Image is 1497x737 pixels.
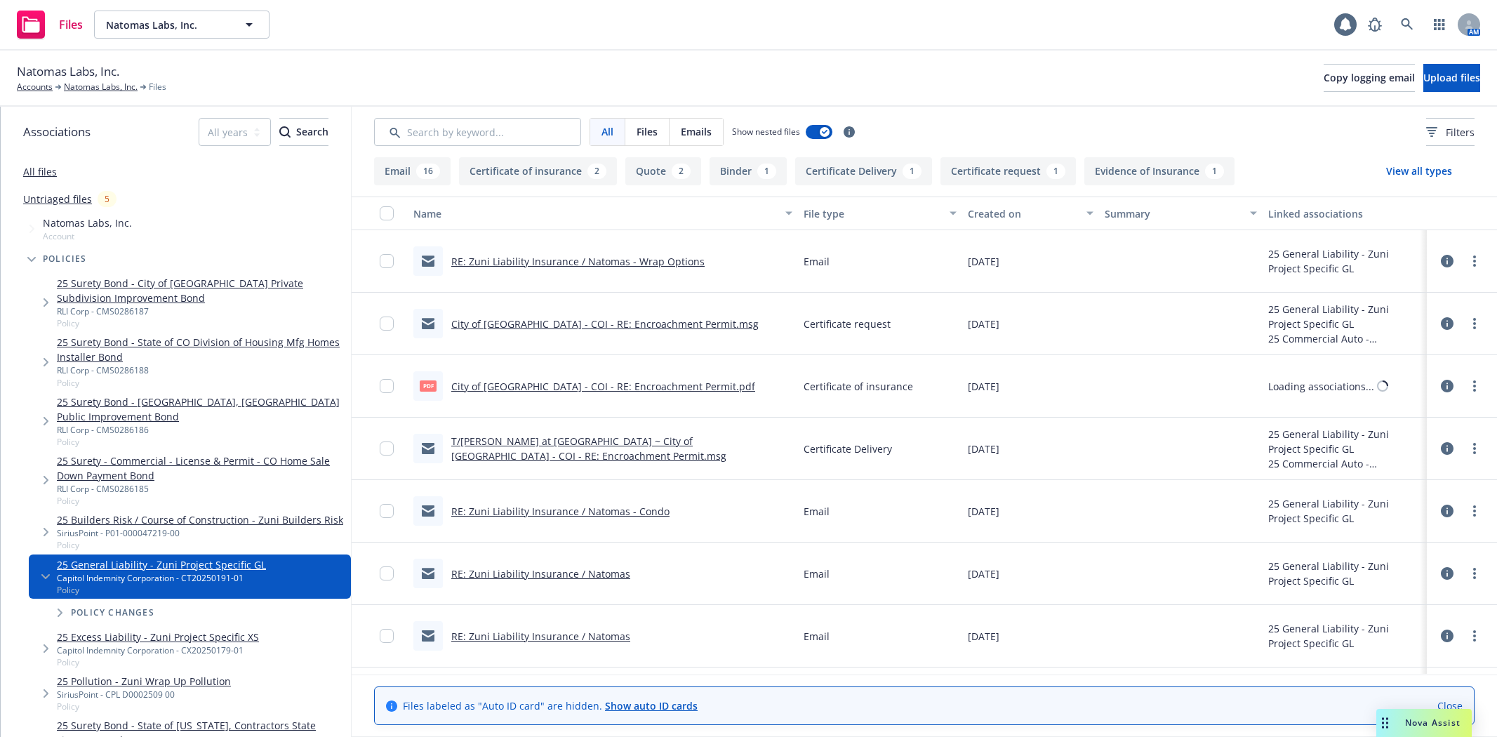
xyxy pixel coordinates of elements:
a: Show auto ID cards [605,699,698,712]
button: Summary [1099,197,1263,230]
span: [DATE] [968,317,999,331]
a: Files [11,5,88,44]
a: more [1466,565,1483,582]
span: Policy [57,317,345,329]
div: 25 Commercial Auto - [US_STATE] - 6-Month Term [1268,331,1421,346]
span: Policy [57,377,345,389]
a: more [1466,440,1483,457]
span: Filters [1446,125,1475,140]
div: 1 [903,164,922,179]
input: Toggle Row Selected [380,254,394,268]
a: more [1466,378,1483,394]
input: Toggle Row Selected [380,629,394,643]
a: 25 Surety - Commercial - License & Permit - CO Home Sale Down Payment Bond [57,453,345,483]
button: Filters [1426,118,1475,146]
span: All [601,124,613,139]
a: more [1466,315,1483,332]
div: RLI Corp - CMS0286185 [57,483,345,495]
span: Policy [57,701,231,712]
span: Natomas Labs, Inc. [43,215,132,230]
input: Search by keyword... [374,118,581,146]
span: Filters [1426,125,1475,140]
a: 25 Pollution - Zuni Wrap Up Pollution [57,674,231,689]
div: 25 General Liability - Zuni Project Specific GL [1268,621,1421,651]
span: Copy logging email [1324,71,1415,84]
button: File type [798,197,962,230]
span: Email [804,629,830,644]
div: Search [279,119,328,145]
button: Name [408,197,798,230]
button: Upload files [1423,64,1480,92]
span: Files [59,19,83,30]
div: Name [413,206,777,221]
span: [DATE] [968,254,999,269]
a: 25 Surety Bond - [GEOGRAPHIC_DATA], [GEOGRAPHIC_DATA] Public Improvement Bond [57,394,345,424]
div: 25 General Liability - Zuni Project Specific GL [1268,302,1421,331]
a: Report a Bug [1361,11,1389,39]
div: 2 [672,164,691,179]
span: Natomas Labs, Inc. [106,18,227,32]
div: 5 [98,191,117,207]
a: 25 Surety Bond - City of [GEOGRAPHIC_DATA] Private Subdivision Improvement Bond [57,276,345,305]
a: City of [GEOGRAPHIC_DATA] - COI - RE: Encroachment Permit.msg [451,317,759,331]
div: SiriusPoint - CPL D0002509 00 [57,689,231,701]
input: Toggle Row Selected [380,317,394,331]
span: Account [43,230,132,242]
input: Toggle Row Selected [380,379,394,393]
button: Evidence of Insurance [1084,157,1235,185]
button: Email [374,157,451,185]
a: 25 General Liability - Zuni Project Specific GL [57,557,266,572]
span: Show nested files [732,126,800,138]
span: Certificate request [804,317,891,331]
span: Files [149,81,166,93]
a: RE: Zuni Liability Insurance / Natomas [451,567,630,580]
button: View all types [1364,157,1475,185]
button: Nova Assist [1376,709,1472,737]
a: RE: Zuni Liability Insurance / Natomas - Condo [451,505,670,518]
span: Natomas Labs, Inc. [17,62,119,81]
span: Policy [57,656,259,668]
div: RLI Corp - CMS0286186 [57,424,345,436]
span: Files [637,124,658,139]
button: Binder [710,157,787,185]
div: 1 [757,164,776,179]
span: pdf [420,380,437,391]
span: Policies [43,255,87,263]
a: Accounts [17,81,53,93]
div: 25 Commercial Auto - [US_STATE] - 6-Month Term [1268,456,1421,471]
button: Quote [625,157,701,185]
input: Toggle Row Selected [380,441,394,456]
div: 25 General Liability - Zuni Project Specific GL [1268,559,1421,588]
input: Toggle Row Selected [380,566,394,580]
a: All files [23,165,57,178]
span: [DATE] [968,504,999,519]
span: [DATE] [968,441,999,456]
span: Certificate Delivery [804,441,892,456]
div: File type [804,206,941,221]
a: City of [GEOGRAPHIC_DATA] - COI - RE: Encroachment Permit.pdf [451,380,755,393]
button: Certificate request [940,157,1076,185]
a: more [1466,628,1483,644]
input: Toggle Row Selected [380,504,394,518]
a: RE: Zuni Liability Insurance / Natomas - Wrap Options [451,255,705,268]
div: RLI Corp - CMS0286188 [57,364,345,376]
span: [DATE] [968,566,999,581]
a: RE: Zuni Liability Insurance / Natomas [451,630,630,643]
span: Email [804,254,830,269]
span: Emails [681,124,712,139]
div: Linked associations [1268,206,1421,221]
span: [DATE] [968,629,999,644]
div: Summary [1105,206,1242,221]
span: Associations [23,123,91,141]
a: more [1466,253,1483,270]
div: Capitol Indemnity Corporation - CT20250191-01 [57,572,266,584]
div: 1 [1046,164,1065,179]
a: more [1466,503,1483,519]
div: 16 [416,164,440,179]
span: Policy [57,436,345,448]
a: Switch app [1425,11,1453,39]
a: 25 Builders Risk / Course of Construction - Zuni Builders Risk [57,512,343,527]
a: 25 Surety Bond - State of CO Division of Housing Mfg Homes Installer Bond [57,335,345,364]
button: Copy logging email [1324,64,1415,92]
div: 25 General Liability - Zuni Project Specific GL [1268,427,1421,456]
